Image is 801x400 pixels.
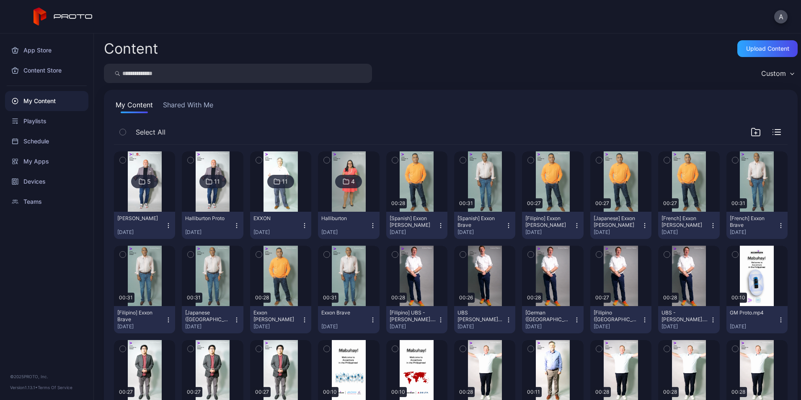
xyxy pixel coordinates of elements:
[182,212,243,239] button: Halliburton Proto[DATE]
[726,306,788,333] button: GM Proto.mp4[DATE]
[522,212,583,239] button: [Filipino] Exxon [PERSON_NAME][DATE]
[594,229,641,236] div: [DATE]
[5,171,88,192] a: Devices
[658,212,719,239] button: [French] Exxon [PERSON_NAME][DATE]
[525,215,571,229] div: [Filipino] Exxon Arnab
[321,229,369,236] div: [DATE]
[390,229,437,236] div: [DATE]
[5,131,88,151] a: Schedule
[454,306,515,333] button: UBS [PERSON_NAME] v2.mp4[DATE]
[594,323,641,330] div: [DATE]
[737,40,798,57] button: Upload Content
[757,64,798,83] button: Custom
[250,306,311,333] button: Exxon [PERSON_NAME][DATE]
[321,215,367,222] div: Halliburton
[185,215,231,222] div: Halliburton Proto
[746,45,789,52] div: Upload Content
[351,178,355,185] div: 4
[457,215,504,229] div: [Spanish] Exxon Brave
[10,373,83,380] div: © 2025 PROTO, Inc.
[594,309,640,323] div: [Filipino (Philippines)] UBS - Ryan.mp4
[114,212,175,239] button: [PERSON_NAME][DATE]
[117,309,163,323] div: [Filipino] Exxon Brave
[661,309,708,323] div: UBS - Ryan.mp4
[457,309,504,323] div: UBS Ryan v2.mp4
[253,323,301,330] div: [DATE]
[117,323,165,330] div: [DATE]
[253,215,300,222] div: EXXON
[525,323,573,330] div: [DATE]
[730,309,776,316] div: GM Proto.mp4
[525,309,571,323] div: [German (Germany)] UBS - Ryan.mp4
[5,111,88,131] a: Playlists
[253,309,300,323] div: Exxon Arnab
[454,212,515,239] button: [Spanish] Exxon Brave[DATE]
[390,309,436,323] div: [Filipino] UBS - Ryan.mp4
[5,192,88,212] a: Teams
[730,215,776,229] div: [French] Exxon Brave
[117,215,163,222] div: Shane Proto
[522,306,583,333] button: [German ([GEOGRAPHIC_DATA])] UBS - [PERSON_NAME].mp4[DATE]
[661,323,709,330] div: [DATE]
[5,91,88,111] a: My Content
[161,100,215,113] button: Shared With Me
[594,215,640,229] div: [Japanese] Exxon Arnab
[726,212,788,239] button: [French] Exxon Brave[DATE]
[386,212,447,239] button: [Spanish] Exxon [PERSON_NAME][DATE]
[253,229,301,236] div: [DATE]
[318,212,379,239] button: Halliburton[DATE]
[318,306,379,333] button: Exxon Brave[DATE]
[321,323,369,330] div: [DATE]
[590,212,651,239] button: [Japanese] Exxon [PERSON_NAME][DATE]
[457,323,505,330] div: [DATE]
[590,306,651,333] button: [Filipino ([GEOGRAPHIC_DATA])] UBS - [PERSON_NAME].mp4[DATE]
[5,40,88,60] a: App Store
[390,215,436,229] div: [Spanish] Exxon Arnab
[661,229,709,236] div: [DATE]
[10,385,38,390] span: Version 1.13.1 •
[774,10,788,23] button: A
[661,215,708,229] div: [French] Exxon Arnab
[730,229,778,236] div: [DATE]
[182,306,243,333] button: [Japanese ([GEOGRAPHIC_DATA])]Exxon Brave[DATE]
[250,212,311,239] button: EXXON[DATE]
[321,309,367,316] div: Exxon Brave
[38,385,72,390] a: Terms Of Service
[185,229,233,236] div: [DATE]
[5,60,88,81] a: Content Store
[525,229,573,236] div: [DATE]
[136,127,165,137] span: Select All
[104,42,158,56] div: Content
[147,178,151,185] div: 5
[214,178,220,185] div: 11
[390,323,437,330] div: [DATE]
[5,151,88,171] a: My Apps
[185,309,231,323] div: [Japanese (Japan)]Exxon Brave
[117,229,165,236] div: [DATE]
[386,306,447,333] button: [Filipino] UBS - [PERSON_NAME].mp4[DATE]
[761,69,786,78] div: Custom
[457,229,505,236] div: [DATE]
[658,306,719,333] button: UBS - [PERSON_NAME].mp4[DATE]
[730,323,778,330] div: [DATE]
[185,323,233,330] div: [DATE]
[114,306,175,333] button: [Filipino] Exxon Brave[DATE]
[114,100,155,113] button: My Content
[282,178,288,185] div: 11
